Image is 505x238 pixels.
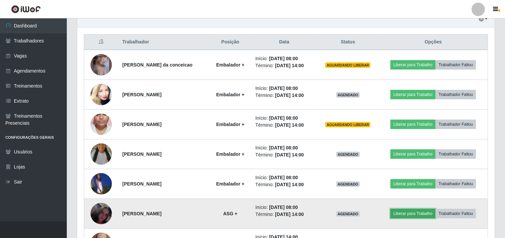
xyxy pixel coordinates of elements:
strong: ASG + [223,211,237,216]
strong: [PERSON_NAME] [122,151,161,157]
strong: Embalador + [216,62,244,68]
strong: [PERSON_NAME] [122,92,161,97]
time: [DATE] 08:00 [269,56,298,61]
button: Trabalhador Faltou [436,209,476,218]
th: Opções [379,34,488,50]
time: [DATE] 08:00 [269,86,298,91]
span: AGENDADO [336,92,360,98]
th: Status [317,34,379,50]
strong: [PERSON_NAME] [122,122,161,127]
img: 1745848645902.jpeg [91,173,112,195]
th: Posição [209,34,251,50]
li: Início: [256,144,313,151]
button: Liberar para Trabalho [390,209,436,218]
li: Início: [256,174,313,181]
th: Data [251,34,317,50]
img: 1713530929914.jpeg [91,101,112,148]
li: Término: [256,92,313,99]
li: Término: [256,211,313,218]
button: Liberar para Trabalho [390,149,436,159]
strong: Embalador + [216,181,244,187]
strong: Embalador + [216,92,244,97]
span: AGENDADO [336,182,360,187]
button: Liberar para Trabalho [390,90,436,99]
button: Trabalhador Faltou [436,60,476,70]
img: CoreUI Logo [11,5,41,13]
time: [DATE] 08:00 [269,145,298,150]
time: [DATE] 08:00 [269,205,298,210]
th: Trabalhador [118,34,209,50]
li: Início: [256,115,313,122]
img: 1744320952453.jpeg [91,135,112,173]
time: [DATE] 08:00 [269,115,298,121]
button: Trabalhador Faltou [436,179,476,189]
button: Trabalhador Faltou [436,90,476,99]
strong: [PERSON_NAME] [122,181,161,187]
span: AGUARDANDO LIBERAR [325,63,370,68]
time: [DATE] 14:00 [275,63,304,68]
img: 1758218075605.jpeg [91,49,112,81]
li: Término: [256,62,313,69]
time: [DATE] 14:00 [275,152,304,157]
button: Liberar para Trabalho [390,179,436,189]
span: AGENDADO [336,211,360,217]
time: [DATE] 14:00 [275,182,304,187]
li: Término: [256,151,313,158]
time: [DATE] 14:00 [275,93,304,98]
time: [DATE] 08:00 [269,175,298,180]
time: [DATE] 14:00 [275,122,304,128]
span: AGUARDANDO LIBERAR [325,122,370,127]
button: Trabalhador Faltou [436,149,476,159]
span: AGENDADO [336,152,360,157]
img: 1712691878207.jpeg [91,80,112,109]
li: Término: [256,181,313,188]
li: Início: [256,204,313,211]
button: Liberar para Trabalho [390,120,436,129]
strong: [PERSON_NAME] [122,211,161,216]
li: Início: [256,55,313,62]
li: Término: [256,122,313,129]
button: Liberar para Trabalho [390,60,436,70]
time: [DATE] 14:00 [275,212,304,217]
strong: Embalador + [216,151,244,157]
img: 1750085775570.jpeg [91,195,112,233]
strong: [PERSON_NAME] da conceicao [122,62,192,68]
li: Início: [256,85,313,92]
button: Trabalhador Faltou [436,120,476,129]
strong: Embalador + [216,122,244,127]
